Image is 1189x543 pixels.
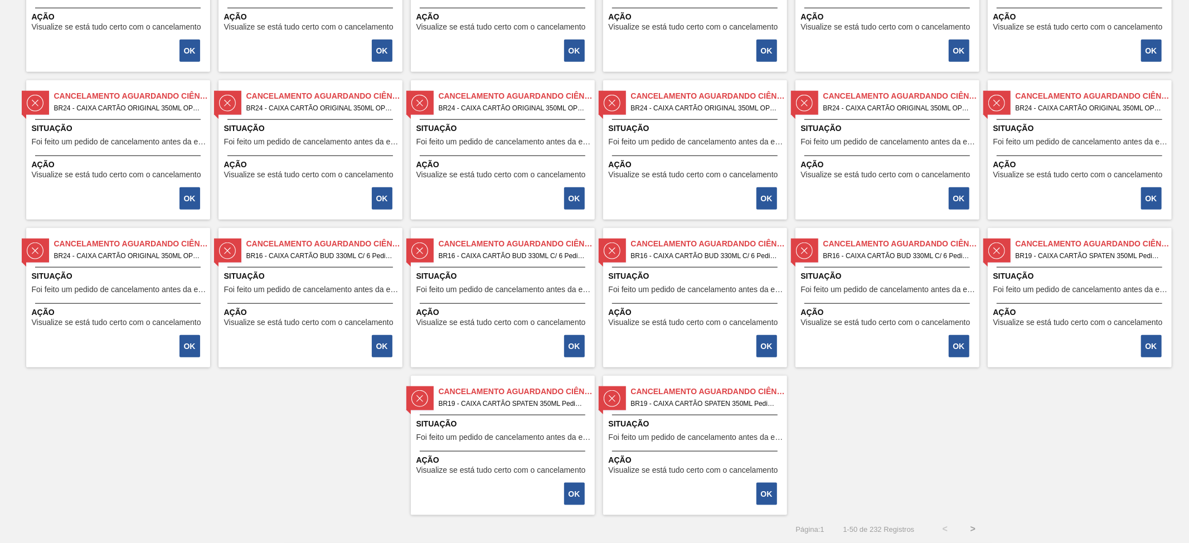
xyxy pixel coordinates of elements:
[411,243,428,259] img: status
[631,90,787,102] span: Cancelamento aguardando ciência
[609,23,778,31] span: Visualize se está tudo certo com o cancelamento
[181,334,201,358] div: Completar tarefa: 29794425
[950,186,970,211] div: Completar tarefa: 29794423
[756,187,777,210] button: OK
[411,95,428,111] img: status
[219,243,236,259] img: status
[416,454,592,466] span: Ação
[224,270,400,282] span: Situação
[796,95,813,111] img: status
[950,38,970,63] div: Completar tarefa: 29794417
[564,40,585,62] button: OK
[32,138,207,146] span: Foi feito um pedido de cancelamento antes da etapa de aguardando faturamento
[604,390,620,407] img: status
[411,390,428,407] img: status
[988,243,1005,259] img: status
[565,482,586,506] div: Completar tarefa: 29794432
[801,285,977,294] span: Foi feito um pedido de cancelamento antes da etapa de aguardando faturamento
[1142,38,1163,63] div: Completar tarefa: 29794418
[993,138,1169,146] span: Foi feito um pedido de cancelamento antes da etapa de aguardando faturamento
[416,159,592,171] span: Ação
[801,123,977,134] span: Situação
[993,307,1169,318] span: Ação
[1016,90,1172,102] span: Cancelamento aguardando ciência
[32,307,207,318] span: Ação
[950,334,970,358] div: Completar tarefa: 29794430
[32,285,207,294] span: Foi feito um pedido de cancelamento antes da etapa de aguardando faturamento
[439,250,586,262] span: BR16 - CAIXA CARTÃO BUD 330ML C/ 6 Pedido - 1539685
[609,171,778,179] span: Visualize se está tudo certo com o cancelamento
[801,270,977,282] span: Situação
[416,270,592,282] span: Situação
[609,418,784,430] span: Situação
[224,159,400,171] span: Ação
[993,11,1169,23] span: Ação
[416,307,592,318] span: Ação
[758,186,778,211] div: Completar tarefa: 29794422
[801,138,977,146] span: Foi feito um pedido de cancelamento antes da etapa de aguardando faturamento
[27,243,43,259] img: status
[372,187,392,210] button: OK
[416,418,592,430] span: Situação
[609,454,784,466] span: Ação
[801,23,970,31] span: Visualize se está tudo certo com o cancelamento
[246,238,402,250] span: Cancelamento aguardando ciência
[372,335,392,357] button: OK
[219,95,236,111] img: status
[565,334,586,358] div: Completar tarefa: 29794428
[416,171,586,179] span: Visualize se está tudo certo com o cancelamento
[609,123,784,134] span: Situação
[756,483,777,505] button: OK
[949,335,969,357] button: OK
[1016,250,1163,262] span: BR19 - CAIXA CARTÃO SPATEN 350ML Pedido - 1539712
[179,187,200,210] button: OK
[604,243,620,259] img: status
[224,307,400,318] span: Ação
[32,318,201,327] span: Visualize se está tudo certo com o cancelamento
[609,138,784,146] span: Foi feito um pedido de cancelamento antes da etapa de aguardando faturamento
[609,159,784,171] span: Ação
[416,466,586,474] span: Visualize se está tudo certo com o cancelamento
[758,38,778,63] div: Completar tarefa: 29794408
[609,433,784,442] span: Foi feito um pedido de cancelamento antes da etapa de aguardando faturamento
[179,40,200,62] button: OK
[179,335,200,357] button: OK
[823,102,970,114] span: BR24 - CAIXA CARTÃO ORIGINAL 350ML OPEN CORNER Pedido - 1539633
[439,397,586,410] span: BR19 - CAIXA CARTÃO SPATEN 350ML Pedido - 1539713
[224,285,400,294] span: Foi feito um pedido de cancelamento antes da etapa de aguardando faturamento
[993,23,1163,31] span: Visualize se está tudo certo com o cancelamento
[801,171,970,179] span: Visualize se está tudo certo com o cancelamento
[224,123,400,134] span: Situação
[224,23,394,31] span: Visualize se está tudo certo com o cancelamento
[32,23,201,31] span: Visualize se está tudo certo com o cancelamento
[796,243,813,259] img: status
[631,250,778,262] span: BR16 - CAIXA CARTÃO BUD 330ML C/ 6 Pedido - 1539686
[631,386,787,397] span: Cancelamento aguardando ciência
[246,90,402,102] span: Cancelamento aguardando ciência
[416,11,592,23] span: Ação
[564,187,585,210] button: OK
[801,159,977,171] span: Ação
[993,285,1169,294] span: Foi feito um pedido de cancelamento antes da etapa de aguardando faturamento
[32,171,201,179] span: Visualize se está tudo certo com o cancelamento
[372,40,392,62] button: OK
[993,318,1163,327] span: Visualize se está tudo certo com o cancelamento
[1141,40,1162,62] button: OK
[993,123,1169,134] span: Situação
[416,285,592,294] span: Foi feito um pedido de cancelamento antes da etapa de aguardando faturamento
[631,102,778,114] span: BR24 - CAIXA CARTÃO ORIGINAL 350ML OPEN CORNER Pedido - 1539632
[224,138,400,146] span: Foi feito um pedido de cancelamento antes da etapa de aguardando faturamento
[795,525,824,534] span: Página : 1
[54,250,201,262] span: BR24 - CAIXA CARTÃO ORIGINAL 350ML OPEN CORNER Pedido - 1539635
[823,238,979,250] span: Cancelamento aguardando ciência
[1142,334,1163,358] div: Completar tarefa: 29794431
[609,307,784,318] span: Ação
[565,38,586,63] div: Completar tarefa: 29794389
[609,11,784,23] span: Ação
[631,238,787,250] span: Cancelamento aguardando ciência
[609,285,784,294] span: Foi feito um pedido de cancelamento antes da etapa de aguardando faturamento
[564,483,585,505] button: OK
[565,186,586,211] div: Completar tarefa: 29794421
[224,171,394,179] span: Visualize se está tudo certo com o cancelamento
[993,171,1163,179] span: Visualize se está tudo certo com o cancelamento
